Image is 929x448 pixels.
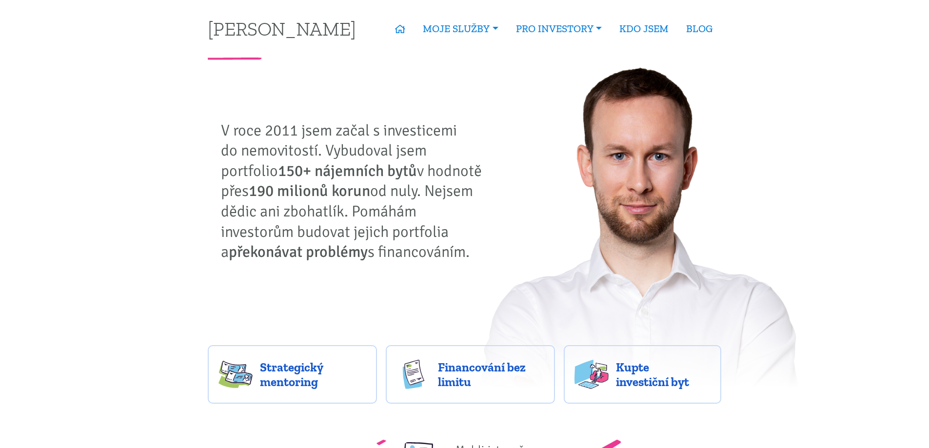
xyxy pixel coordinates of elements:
a: BLOG [677,18,721,40]
img: strategy [218,360,253,389]
strong: 150+ nájemních bytů [278,161,417,180]
img: finance [396,360,431,389]
p: V roce 2011 jsem začal s investicemi do nemovitostí. Vybudoval jsem portfolio v hodnotě přes od n... [221,120,489,262]
span: Strategický mentoring [260,360,366,389]
span: Financování bez limitu [438,360,544,389]
a: Strategický mentoring [208,345,377,404]
a: Financování bez limitu [386,345,555,404]
a: PRO INVESTORY [507,18,611,40]
strong: překonávat problémy [229,242,368,261]
img: flats [574,360,609,389]
a: [PERSON_NAME] [208,19,356,38]
span: Kupte investiční byt [616,360,711,389]
a: Kupte investiční byt [564,345,721,404]
a: MOJE SLUŽBY [414,18,507,40]
a: KDO JSEM [611,18,677,40]
strong: 190 milionů korun [249,181,370,200]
